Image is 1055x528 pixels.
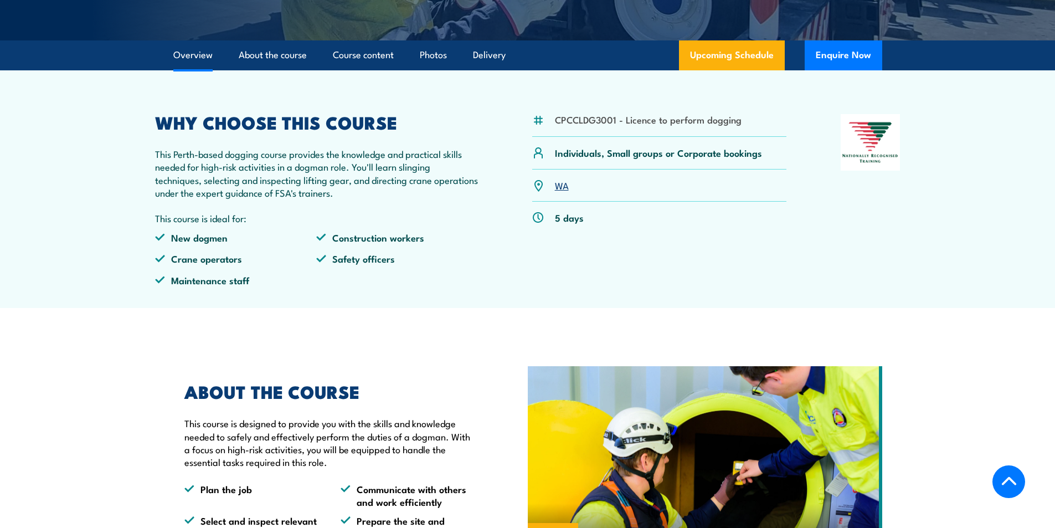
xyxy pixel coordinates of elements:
a: Delivery [473,40,506,70]
a: WA [555,178,569,192]
li: Construction workers [316,231,478,244]
a: Upcoming Schedule [679,40,785,70]
li: Crane operators [155,252,317,265]
a: Course content [333,40,394,70]
li: Safety officers [316,252,478,265]
h2: ABOUT THE COURSE [184,383,477,399]
a: Photos [420,40,447,70]
h2: WHY CHOOSE THIS COURSE [155,114,478,130]
li: CPCCLDG3001 - Licence to perform dogging [555,113,742,126]
img: Nationally Recognised Training logo. [841,114,900,171]
li: Plan the job [184,483,321,509]
li: Maintenance staff [155,274,317,286]
li: New dogmen [155,231,317,244]
p: This Perth-based dogging course provides the knowledge and practical skills needed for high-risk ... [155,147,478,199]
p: Individuals, Small groups or Corporate bookings [555,146,762,159]
a: About the course [239,40,307,70]
p: This course is designed to provide you with the skills and knowledge needed to safely and effecti... [184,417,477,469]
li: Communicate with others and work efficiently [341,483,477,509]
a: Overview [173,40,213,70]
p: 5 days [555,211,584,224]
p: This course is ideal for: [155,212,478,224]
button: Enquire Now [805,40,882,70]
